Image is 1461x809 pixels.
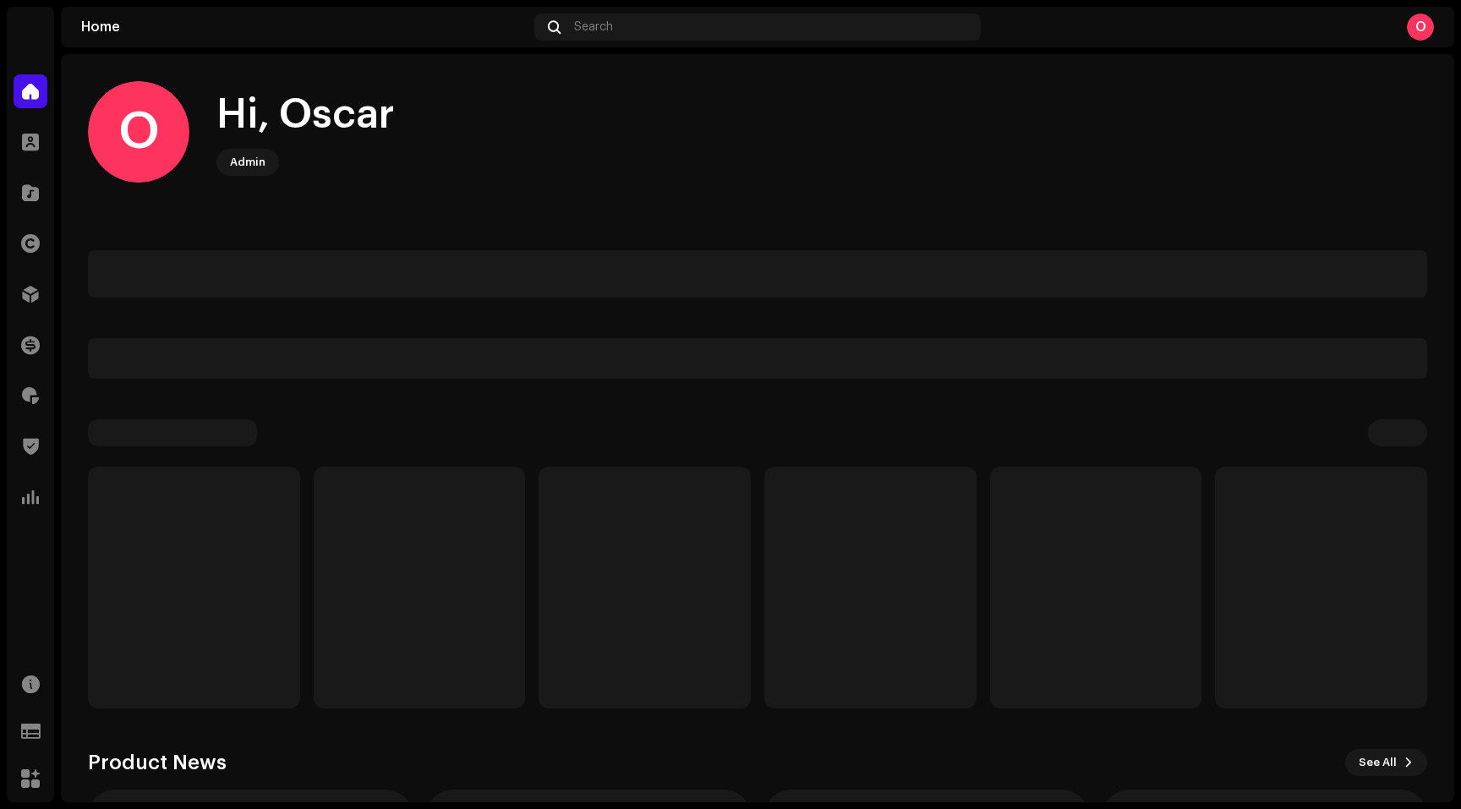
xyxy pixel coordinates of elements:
[230,152,265,172] div: Admin
[88,749,227,776] h3: Product News
[81,20,528,34] div: Home
[216,88,395,142] div: Hi, Oscar
[574,20,613,34] span: Search
[1345,749,1427,776] button: See All
[1359,746,1397,779] span: See All
[1407,14,1434,41] div: O
[88,81,189,183] div: O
